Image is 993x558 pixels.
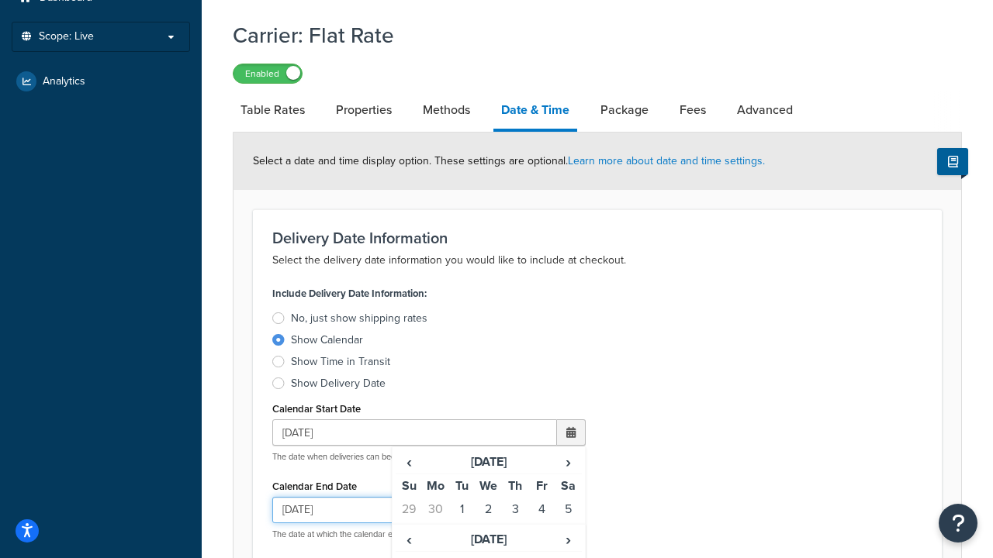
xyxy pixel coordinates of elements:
div: Show Calendar [291,332,363,348]
th: Mo [422,474,448,498]
label: Calendar End Date [272,480,357,492]
span: Scope: Live [39,30,94,43]
span: Analytics [43,75,85,88]
button: Show Help Docs [937,148,968,175]
th: Su [396,474,422,498]
p: The date at which the calendar ends. Leave empty for all dates [272,529,586,540]
td: 8 [449,521,476,544]
p: Select the delivery date information you would like to include at checkout. [272,251,922,270]
th: Th [502,474,528,498]
td: 3 [502,498,528,521]
a: Analytics [12,67,190,95]
td: 10 [502,521,528,544]
a: Fees [672,91,714,129]
div: No, just show shipping rates [291,311,427,326]
td: 30 [422,498,448,521]
a: Learn more about date and time settings. [568,153,765,169]
span: Select a date and time display option. These settings are optional. [253,153,765,169]
h1: Carrier: Flat Rate [233,20,943,50]
td: 4 [528,498,555,521]
th: Sa [555,474,582,498]
th: Tu [449,474,476,498]
a: Properties [328,91,400,129]
th: [DATE] [422,450,555,474]
span: › [556,451,581,473]
th: Fr [528,474,555,498]
label: Include Delivery Date Information: [272,283,427,305]
td: 7 [422,521,448,544]
a: Methods [415,91,478,129]
label: Calendar Start Date [272,403,361,415]
a: Package [593,91,656,129]
span: ‹ [396,529,421,550]
th: We [476,474,502,498]
td: 1 [449,498,476,521]
button: Open Resource Center [939,504,977,542]
a: Date & Time [493,91,577,132]
div: Show Delivery Date [291,376,386,391]
th: [DATE] [422,528,555,552]
div: Show Time in Transit [291,354,390,370]
td: 29 [396,498,422,521]
h3: Delivery Date Information [272,229,922,246]
td: 12 [555,521,582,544]
a: Table Rates [233,91,313,129]
td: 6 [396,521,422,544]
span: › [556,529,581,550]
span: ‹ [396,451,421,473]
a: Advanced [729,91,801,129]
td: 5 [555,498,582,521]
label: Enabled [234,64,302,83]
td: 11 [528,521,555,544]
td: 9 [476,521,502,544]
p: The date when deliveries can begin. Leave empty for all dates from [DATE] [272,451,586,463]
td: 2 [476,498,502,521]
